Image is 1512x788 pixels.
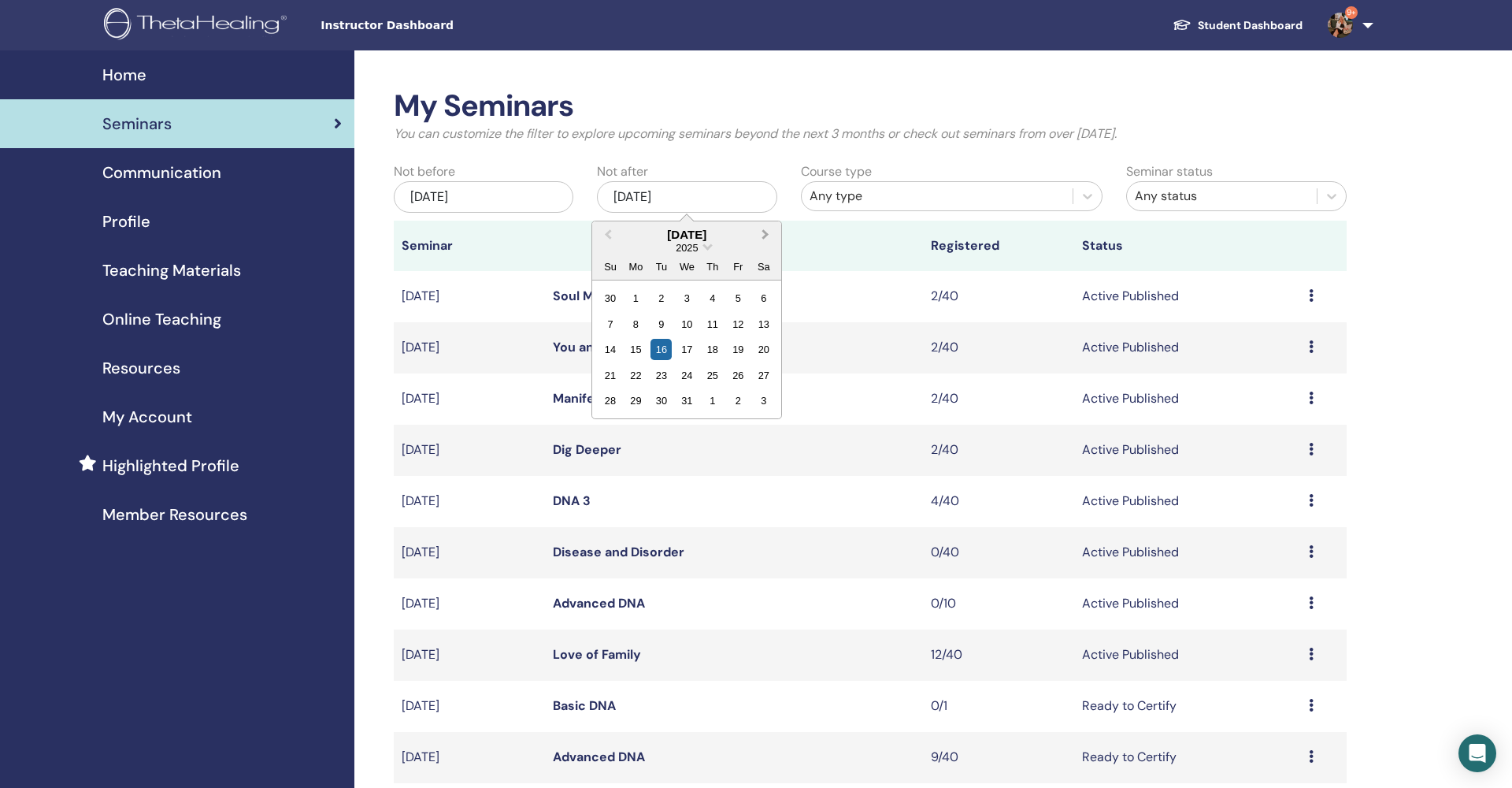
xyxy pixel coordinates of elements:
div: Su [599,256,621,277]
td: Active Published [1074,630,1301,681]
div: Choose Tuesday, December 23rd, 2025 [650,365,672,386]
div: Choose Tuesday, December 30th, 2025 [650,390,672,411]
td: [DATE] [394,578,545,630]
td: Active Published [1074,374,1301,425]
td: Active Published [1074,322,1301,374]
label: Course type [801,162,872,181]
div: Choose Saturday, December 20th, 2025 [753,339,774,360]
img: default.jpg [1328,13,1353,38]
div: Choose Friday, December 12th, 2025 [728,314,749,335]
td: Ready to Certify [1074,681,1301,732]
td: [DATE] [394,425,545,476]
a: Dig Deeper [553,441,621,458]
div: [DATE] [394,181,573,213]
a: Advanced DNA [553,749,645,765]
th: Registered [923,221,1074,271]
div: Choose Monday, December 8th, 2025 [625,314,647,335]
div: Choose Wednesday, December 17th, 2025 [676,339,698,360]
td: Active Published [1074,527,1301,578]
div: Choose Wednesday, December 3rd, 2025 [676,288,698,309]
div: Choose Sunday, December 7th, 2025 [599,314,621,335]
td: 2/40 [923,271,1074,322]
div: Any type [810,187,1065,206]
span: Teaching Materials [102,258,241,282]
img: logo.png [104,8,292,43]
h2: My Seminars [394,88,1347,125]
th: Status [1074,221,1301,271]
td: [DATE] [394,476,545,527]
td: 2/40 [923,374,1074,425]
div: Choose Monday, December 1st, 2025 [625,288,647,309]
th: Seminar [394,221,545,271]
span: My Account [102,405,192,429]
span: Instructor Dashboard [321,17,557,34]
div: Choose Tuesday, December 16th, 2025 [650,339,672,360]
td: 0/1 [923,681,1074,732]
td: 2/40 [923,322,1074,374]
div: Choose Tuesday, December 2nd, 2025 [650,288,672,309]
div: Choose Monday, December 29th, 2025 [625,390,647,411]
td: Ready to Certify [1074,732,1301,783]
div: Th [702,256,723,277]
span: 9+ [1345,6,1358,19]
span: Home [102,63,146,87]
button: Next Month [754,223,780,248]
div: Month December, 2025 [598,285,776,413]
div: Choose Sunday, December 14th, 2025 [599,339,621,360]
span: Online Teaching [102,307,221,331]
div: Choose Monday, December 15th, 2025 [625,339,647,360]
td: 2/40 [923,425,1074,476]
div: Choose Friday, December 19th, 2025 [728,339,749,360]
div: Choose Thursday, December 18th, 2025 [702,339,723,360]
div: [DATE] [592,228,781,241]
div: Choose Saturday, December 27th, 2025 [753,365,774,386]
div: Choose Wednesday, December 24th, 2025 [676,365,698,386]
td: [DATE] [394,630,545,681]
div: Choose Thursday, December 11th, 2025 [702,314,723,335]
div: Choose Friday, December 5th, 2025 [728,288,749,309]
td: 0/40 [923,527,1074,578]
label: Not before [394,162,455,181]
span: Resources [102,356,180,380]
div: Choose Saturday, January 3rd, 2026 [753,390,774,411]
span: Profile [102,210,150,233]
div: Choose Friday, December 26th, 2025 [728,365,749,386]
div: Choose Wednesday, December 31st, 2025 [676,390,698,411]
a: Disease and Disorder [553,544,684,560]
span: Seminars [102,112,172,136]
div: Sa [753,256,774,277]
div: Open Intercom Messenger [1458,734,1496,772]
label: Not after [597,162,648,181]
a: Basic DNA [553,697,616,714]
div: Tu [650,256,672,277]
td: Active Published [1074,271,1301,322]
div: Choose Saturday, December 6th, 2025 [753,288,774,309]
div: Choose Friday, January 2nd, 2026 [728,390,749,411]
a: Student Dashboard [1160,11,1315,40]
p: You can customize the filter to explore upcoming seminars beyond the next 3 months or check out s... [394,125,1347,143]
label: Seminar status [1126,162,1213,181]
div: Choose Saturday, December 13th, 2025 [753,314,774,335]
a: DNA 3 [553,492,591,509]
div: Any status [1135,187,1309,206]
div: Choose Monday, December 22nd, 2025 [625,365,647,386]
td: [DATE] [394,732,545,783]
div: [DATE] [597,181,776,213]
td: Active Published [1074,425,1301,476]
span: Communication [102,161,221,184]
div: Choose Thursday, December 4th, 2025 [702,288,723,309]
a: Manifesting and Abundance [553,390,726,407]
a: You and Your Significant Other [553,339,743,355]
div: Choose Wednesday, December 10th, 2025 [676,314,698,335]
div: Choose Tuesday, December 9th, 2025 [650,314,672,335]
div: We [676,256,698,277]
td: 0/10 [923,578,1074,630]
td: [DATE] [394,271,545,322]
img: graduation-cap-white.svg [1173,18,1191,32]
td: Active Published [1074,578,1301,630]
td: [DATE] [394,322,545,374]
td: 12/40 [923,630,1074,681]
div: Choose Sunday, December 21st, 2025 [599,365,621,386]
a: Soul Mate [553,288,614,304]
td: [DATE] [394,681,545,732]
